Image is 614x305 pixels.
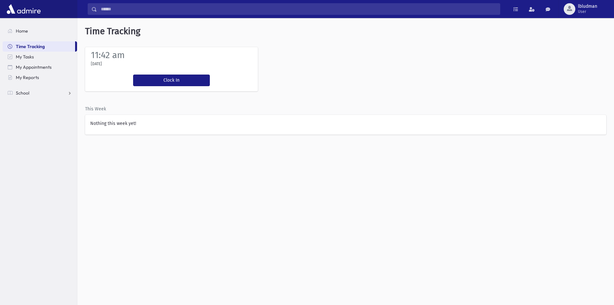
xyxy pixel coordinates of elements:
[578,4,597,9] span: lbludman
[16,54,34,60] span: My Tasks
[16,28,28,34] span: Home
[578,9,597,14] span: User
[16,44,45,49] span: Time Tracking
[16,75,39,80] span: My Reports
[90,120,136,127] label: Nothing this week yet!
[3,88,77,98] a: School
[3,41,75,52] a: Time Tracking
[85,106,106,112] label: This Week
[91,61,102,67] label: [DATE]
[97,3,500,15] input: Search
[91,50,125,60] label: 11:42 am
[3,26,77,36] a: Home
[5,3,42,15] img: AdmirePro
[77,18,614,45] h5: Time Tracking
[16,64,52,70] span: My Appointments
[3,52,77,62] a: My Tasks
[133,75,210,86] button: Clock In
[3,72,77,83] a: My Reports
[3,62,77,72] a: My Appointments
[16,90,29,96] span: School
